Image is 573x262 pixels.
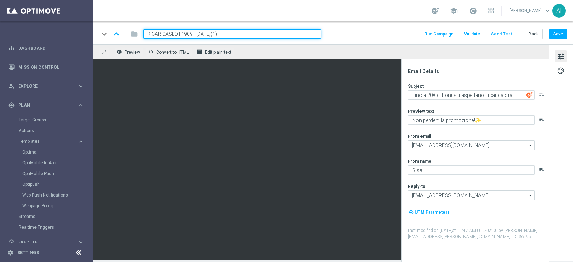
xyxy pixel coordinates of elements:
[464,31,480,37] span: Validate
[22,179,92,190] div: Optipush
[463,29,481,39] button: Validate
[8,45,85,51] button: equalizer Dashboard
[77,138,84,145] i: keyboard_arrow_right
[22,190,92,200] div: Web Push Notifications
[19,136,92,211] div: Templates
[539,92,545,97] button: playlist_add
[22,157,92,168] div: OptiMobile In-App
[22,203,74,209] a: Webpage Pop-up
[549,29,567,39] button: Save
[156,50,189,55] span: Convert to HTML
[490,29,513,39] button: Send Test
[408,190,535,200] input: Select
[8,102,77,108] div: Plan
[22,147,92,157] div: Optimail
[18,240,77,244] span: Execute
[408,134,431,139] label: From email
[77,239,84,246] i: keyboard_arrow_right
[22,149,74,155] a: Optimail
[22,181,74,187] a: Optipush
[17,251,39,255] a: Settings
[8,83,15,89] i: person_search
[408,228,548,240] label: Last modified on [DATE] at 11:47 AM UTC-02:00 by [PERSON_NAME][EMAIL_ADDRESS][PERSON_NAME][DOMAIN...
[19,211,92,222] div: Streams
[115,47,143,57] button: remove_red_eye Preview
[527,141,534,150] i: arrow_drop_down
[19,139,85,144] button: Templates keyboard_arrow_right
[555,65,567,76] button: palette
[8,239,85,245] button: play_circle_outline Execute keyboard_arrow_right
[195,47,235,57] button: receipt Edit plain text
[19,117,74,123] a: Target Groups
[409,210,414,215] i: my_location
[18,58,84,77] a: Mission Control
[143,29,321,39] input: Enter a unique template name
[509,5,552,16] a: [PERSON_NAME]keyboard_arrow_down
[18,39,84,58] a: Dashboard
[552,4,566,18] div: AI
[19,115,92,125] div: Target Groups
[7,249,14,256] i: settings
[408,108,434,114] label: Preview text
[415,210,450,215] span: UTM Parameters
[408,140,535,150] input: Select
[22,192,74,198] a: Web Push Notifications
[19,125,92,136] div: Actions
[22,200,92,211] div: Webpage Pop-up
[557,66,565,76] span: palette
[525,29,543,39] button: Back
[22,168,92,179] div: OptiMobile Push
[146,47,192,57] button: code Convert to HTML
[8,64,85,70] button: Mission Control
[557,52,565,61] span: tune
[408,68,548,74] div: Email Details
[148,49,154,55] span: code
[408,83,424,89] label: Subject
[116,49,122,55] i: remove_red_eye
[8,45,15,52] i: equalizer
[450,7,458,15] span: school
[527,191,534,200] i: arrow_drop_down
[125,50,140,55] span: Preview
[539,167,545,173] button: playlist_add
[22,171,74,176] a: OptiMobile Push
[18,84,77,88] span: Explore
[408,159,432,164] label: From name
[526,92,533,98] img: optiGenie.svg
[111,29,122,39] i: keyboard_arrow_up
[19,128,74,134] a: Actions
[423,29,454,39] button: Run Campaign
[555,50,567,62] button: tune
[19,222,92,233] div: Realtime Triggers
[8,239,15,246] i: play_circle_outline
[8,83,85,89] button: person_search Explore keyboard_arrow_right
[8,39,84,58] div: Dashboard
[539,117,545,122] button: playlist_add
[77,102,84,108] i: keyboard_arrow_right
[19,224,74,230] a: Realtime Triggers
[8,239,77,246] div: Execute
[18,103,77,107] span: Plan
[19,139,70,144] span: Templates
[19,139,77,144] div: Templates
[408,208,451,216] button: my_location UTM Parameters
[205,50,231,55] span: Edit plain text
[19,214,74,219] a: Streams
[77,83,84,89] i: keyboard_arrow_right
[197,49,202,55] i: receipt
[8,102,15,108] i: gps_fixed
[510,234,531,239] span: | ID: 36295
[544,7,552,15] span: keyboard_arrow_down
[8,58,84,77] div: Mission Control
[8,102,85,108] button: gps_fixed Plan keyboard_arrow_right
[22,160,74,166] a: OptiMobile In-App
